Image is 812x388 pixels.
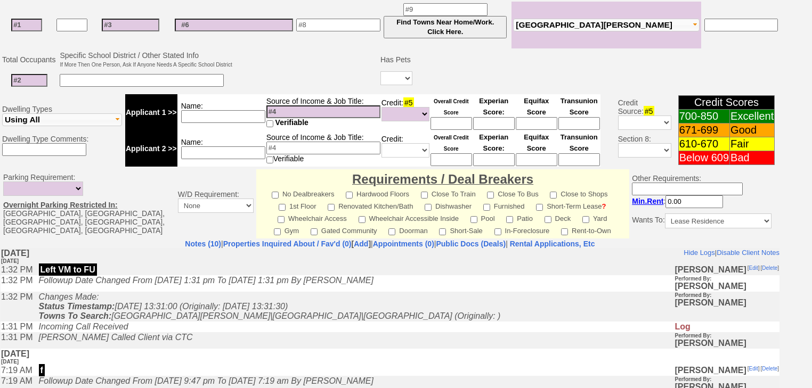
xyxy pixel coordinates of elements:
[311,224,377,236] label: Gated Community
[359,216,366,223] input: Wheelchair Accessible Inside
[1,10,18,16] font: [DATE]
[675,126,746,143] b: [PERSON_NAME]
[177,94,266,130] td: Name:
[479,133,508,152] font: Experian Score:
[274,224,299,236] label: Gym
[479,97,508,116] font: Experian Score:
[550,187,607,199] label: Close to Shops
[58,49,233,70] td: Specific School District / Other Stated Info
[439,224,482,236] label: Short-Sale
[536,199,606,211] label: Short-Term Lease
[266,130,381,167] td: Source of Income & Job Title: Verifiable
[384,16,507,38] button: Find Towns Near Home/Work. Click Here.
[1,111,18,117] font: [DATE]
[346,187,409,199] label: Hardwood Floors
[561,133,598,152] font: Transunion Score
[125,130,177,167] td: Applicant 2 >>
[675,128,711,134] b: Performed By:
[632,216,771,224] nobr: Wants To:
[582,216,589,223] input: Yard
[279,199,316,211] label: 1st Floor
[379,49,414,70] td: Has Pets
[223,240,371,248] b: [ ]
[675,25,746,43] b: [PERSON_NAME]
[516,117,557,130] input: Ask Customer: Do You Know Your Equifax Credit Score
[730,110,775,123] td: Excellent
[510,240,595,248] nobr: Rental Applications, Etc
[516,153,557,166] input: Ask Customer: Do You Know Your Equifax Credit Score
[177,130,266,167] td: Name:
[602,93,673,168] td: Credit Source: Section 8:
[602,202,606,210] a: ?
[38,74,128,83] i: Incoming Call Received
[185,240,221,248] a: Notes (10)
[506,216,513,223] input: Patio
[223,240,352,248] a: Properties Inquired About / Fav'd (0)
[524,97,549,116] font: Equifax Score
[470,216,477,223] input: Pool
[1,49,58,70] td: Total Occupants
[274,228,281,235] input: Gym
[328,204,335,211] input: Renovated Kitchen/Bath
[2,113,122,126] button: Using All
[582,211,607,224] label: Yard
[1,169,175,238] td: Parking Requirement: [GEOGRAPHIC_DATA], [GEOGRAPHIC_DATA], [GEOGRAPHIC_DATA], [GEOGRAPHIC_DATA], ...
[678,123,729,137] td: 671-699
[516,20,672,29] span: [GEOGRAPHIC_DATA][PERSON_NAME]
[749,17,758,23] a: Edit
[550,192,557,199] input: Close to Shops
[716,1,779,9] a: Disable Client Notes
[278,216,285,223] input: Wheelchair Access
[761,17,777,23] a: Delete
[473,117,515,130] input: Ask Customer: Do You Know Your Experian Credit Score
[5,115,40,124] span: Using All
[494,224,550,236] label: In-Foreclosure
[421,187,476,199] label: Close To Train
[506,211,533,224] label: Patio
[508,240,595,248] a: Rental Applications, Etc
[760,118,778,123] font: [ ]
[483,199,525,211] label: Furnished
[421,192,428,199] input: Close To Train
[403,3,488,16] input: #9
[678,96,775,110] td: Credit Scores
[470,211,495,224] label: Pool
[279,204,286,211] input: 1st Floor
[747,17,759,23] font: [ ]
[434,135,469,152] font: Overall Credit Score
[346,192,353,199] input: Hardwood Floors
[278,211,347,224] label: Wheelchair Access
[494,228,501,235] input: In-Foreclosure
[513,19,700,31] button: [GEOGRAPHIC_DATA][PERSON_NAME]
[678,110,729,123] td: 700-850
[675,74,690,83] font: Log
[675,142,746,160] b: [PERSON_NAME]
[558,153,600,166] input: Ask Customer: Do You Know Your Transunion Credit Score
[431,117,472,130] input: Ask Customer: Do You Know Your Overall Credit Score
[675,85,711,90] b: Performed By:
[675,44,711,50] b: Performed By:
[675,118,746,127] b: [PERSON_NAME]
[38,128,373,137] i: Followup Date Changed From [DATE] 9:47 pm To [DATE] 7:19 am By [PERSON_NAME]
[545,216,551,223] input: Deck
[354,240,368,248] a: Add
[266,142,380,154] input: #4
[678,137,729,151] td: 610-670
[388,224,427,236] label: Doorman
[632,197,663,205] b: Min.
[561,224,611,236] label: Rent-to-Own
[675,159,746,176] b: [PERSON_NAME]
[678,151,729,165] td: Below 609
[175,169,256,238] td: W/D Requirement:
[1,240,779,248] center: | | | |
[1,93,124,168] td: Dwelling Types Dwelling Type Comments:
[524,133,549,152] font: Equifax Score
[38,28,373,37] i: Followup Date Changed From [DATE] 1:31 pm To [DATE] 1:31 pm By [PERSON_NAME]
[425,204,432,211] input: Dishwasher
[434,98,469,115] font: Overall Credit Score
[352,172,533,186] font: Requirements / Deal Breakers
[761,118,777,123] a: Delete
[760,17,778,23] font: [ ]
[487,192,494,199] input: Close To Bus
[38,63,111,72] b: Towns To Search:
